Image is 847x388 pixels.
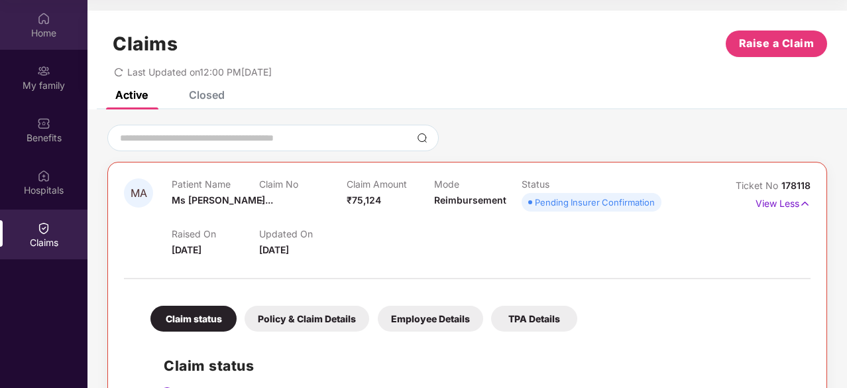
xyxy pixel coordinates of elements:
[127,66,272,78] span: Last Updated on 12:00 PM[DATE]
[347,178,434,190] p: Claim Amount
[150,306,237,332] div: Claim status
[115,88,148,101] div: Active
[756,193,811,211] p: View Less
[259,228,347,239] p: Updated On
[736,180,781,191] span: Ticket No
[522,178,609,190] p: Status
[37,222,50,235] img: svg+xml;base64,PHN2ZyBpZD0iQ2xhaW0iIHhtbG5zPSJodHRwOi8vd3d3LnczLm9yZy8yMDAwL3N2ZyIgd2lkdGg9IjIwIi...
[172,178,259,190] p: Patient Name
[491,306,577,332] div: TPA Details
[37,64,50,78] img: svg+xml;base64,PHN2ZyB3aWR0aD0iMjAiIGhlaWdodD0iMjAiIHZpZXdCb3g9IjAgMCAyMCAyMCIgZmlsbD0ibm9uZSIgeG...
[434,178,522,190] p: Mode
[799,196,811,211] img: svg+xml;base64,PHN2ZyB4bWxucz0iaHR0cDovL3d3dy53My5vcmcvMjAwMC9zdmciIHdpZHRoPSIxNyIgaGVpZ2h0PSIxNy...
[781,180,811,191] span: 178118
[37,117,50,130] img: svg+xml;base64,PHN2ZyBpZD0iQmVuZWZpdHMiIHhtbG5zPSJodHRwOi8vd3d3LnczLm9yZy8yMDAwL3N2ZyIgd2lkdGg9Ij...
[131,188,147,199] span: MA
[739,35,815,52] span: Raise a Claim
[535,196,655,209] div: Pending Insurer Confirmation
[378,306,483,332] div: Employee Details
[245,306,369,332] div: Policy & Claim Details
[172,228,259,239] p: Raised On
[172,244,201,255] span: [DATE]
[114,66,123,78] span: redo
[164,355,797,377] h2: Claim status
[113,32,178,55] h1: Claims
[37,12,50,25] img: svg+xml;base64,PHN2ZyBpZD0iSG9tZSIgeG1sbnM9Imh0dHA6Ly93d3cudzMub3JnLzIwMDAvc3ZnIiB3aWR0aD0iMjAiIG...
[37,169,50,182] img: svg+xml;base64,PHN2ZyBpZD0iSG9zcGl0YWxzIiB4bWxucz0iaHR0cDovL3d3dy53My5vcmcvMjAwMC9zdmciIHdpZHRoPS...
[259,244,289,255] span: [DATE]
[189,88,225,101] div: Closed
[172,194,273,206] span: Ms [PERSON_NAME]...
[417,133,427,143] img: svg+xml;base64,PHN2ZyBpZD0iU2VhcmNoLTMyeDMyIiB4bWxucz0iaHR0cDovL3d3dy53My5vcmcvMjAwMC9zdmciIHdpZH...
[259,194,264,206] span: -
[259,178,347,190] p: Claim No
[434,194,506,206] span: Reimbursement
[726,31,827,57] button: Raise a Claim
[347,194,381,206] span: ₹75,124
